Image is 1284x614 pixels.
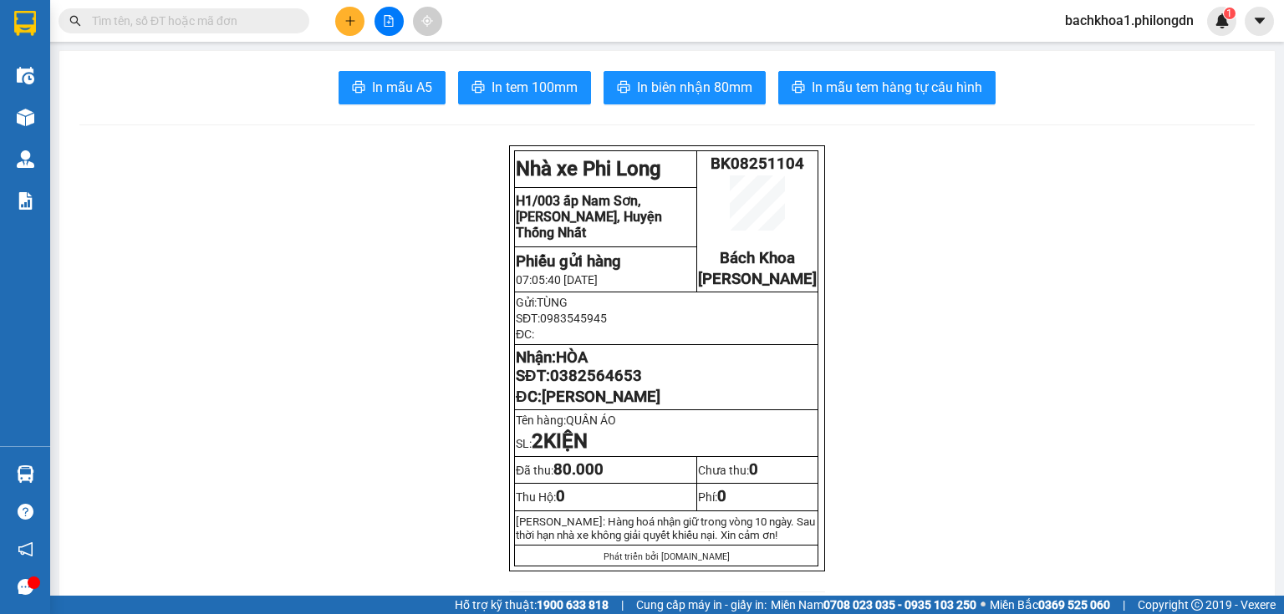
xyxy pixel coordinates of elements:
span: printer [471,80,485,96]
span: Phát triển bởi [DOMAIN_NAME] [604,551,730,562]
span: 07:05:40 [DATE] [516,273,598,287]
span: H1/003 ấp Nam Sơn, [PERSON_NAME], Huyện Thống Nhất [516,193,662,241]
span: Bách Khoa [720,249,795,267]
img: logo-vxr [14,11,36,36]
span: Nhận: [143,16,183,33]
span: In biên nhận 80mm [637,77,752,98]
span: file-add [383,15,395,27]
span: SĐT: [516,312,607,325]
strong: 0369 525 060 [1038,598,1110,611]
div: 0983545945 [14,54,131,78]
span: printer [617,80,630,96]
span: 0 [717,487,726,505]
span: 0983545945 [540,312,607,325]
span: caret-down [1252,13,1267,28]
button: printerIn mẫu A5 [339,71,446,104]
button: printerIn biên nhận 80mm [604,71,766,104]
span: | [1123,596,1125,614]
span: [PERSON_NAME] [542,388,660,406]
span: SL: [516,437,588,450]
span: 0 [749,460,758,479]
button: caret-down [1245,7,1274,36]
sup: 1 [1224,8,1236,19]
span: 80.000 [553,460,604,479]
div: 0382564653 [143,54,334,78]
span: In mẫu tem hàng tự cấu hình [812,77,982,98]
span: [PERSON_NAME]: Hàng hoá nhận giữ trong vòng 10 ngày. Sau thời hạn nhà xe không giải quy... [516,515,815,541]
img: solution-icon [17,192,34,210]
strong: 1900 633 818 [537,598,609,611]
div: Bách Khoa [14,14,131,34]
div: HÒA [143,34,334,54]
span: QUẦN ÁO [566,414,624,427]
span: ⚪️ [981,601,986,608]
span: printer [792,80,805,96]
span: question-circle [18,504,33,520]
span: | [621,596,624,614]
td: Thu Hộ: [515,484,697,510]
p: Tên hàng: [516,414,817,427]
button: aim [413,7,442,36]
span: printer [352,80,365,96]
td: Đã thu: [515,457,697,484]
img: warehouse-icon [17,150,34,168]
span: Hỗ trợ kỹ thuật: [455,596,609,614]
strong: KIỆN [543,429,588,453]
span: message [18,579,33,595]
input: Tìm tên, số ĐT hoặc mã đơn [92,12,289,30]
span: DĐ: [143,78,167,95]
span: notification [18,541,33,557]
span: search [69,15,81,27]
span: ĐC: [516,388,660,406]
span: plus [344,15,356,27]
strong: Nhận: SĐT: [516,348,641,385]
span: TÙNG [537,296,568,309]
span: [PERSON_NAME] [698,270,817,288]
button: printerIn mẫu tem hàng tự cấu hình [778,71,996,104]
strong: 0708 023 035 - 0935 103 250 [823,598,976,611]
span: BK08251104 [711,155,804,173]
span: Miền Nam [771,596,976,614]
span: 2 [532,429,543,453]
span: 0 [556,487,565,505]
span: In mẫu A5 [372,77,432,98]
p: Gửi: [516,296,817,309]
span: ĐC: [516,327,534,341]
img: icon-new-feature [1215,13,1230,28]
div: TÙNG [14,34,131,54]
button: printerIn tem 100mm [458,71,591,104]
span: bachkhoa1.philongdn [1052,10,1207,31]
span: 0382564653 [550,367,642,385]
span: 1 [1226,8,1232,19]
td: Phí: [697,484,818,510]
span: HÒA [556,348,588,367]
div: [PERSON_NAME] [143,14,334,34]
span: Miền Bắc [990,596,1110,614]
strong: Phiếu gửi hàng [516,252,621,271]
button: plus [335,7,364,36]
span: In tem 100mm [492,77,578,98]
button: file-add [374,7,404,36]
span: aim [421,15,433,27]
img: warehouse-icon [17,465,34,483]
strong: Nhà xe Phi Long [516,157,661,180]
td: Chưa thu: [697,457,818,484]
img: warehouse-icon [17,67,34,84]
span: [PERSON_NAME] [143,96,334,125]
img: warehouse-icon [17,109,34,126]
span: copyright [1191,599,1203,611]
span: Gửi: [14,16,40,33]
span: Cung cấp máy in - giấy in: [636,596,767,614]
